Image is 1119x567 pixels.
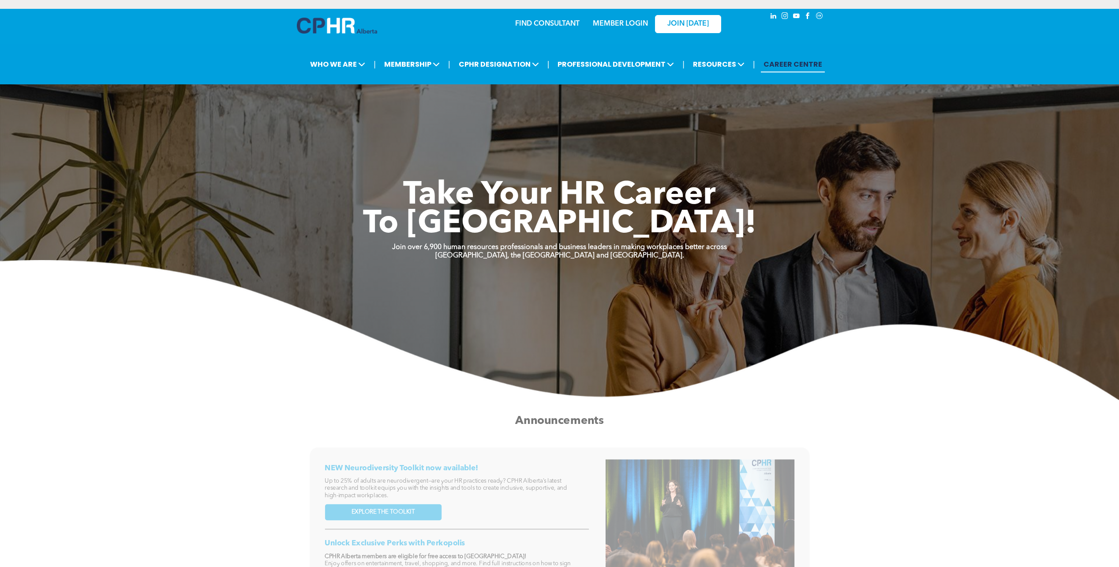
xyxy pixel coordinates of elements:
span: NEW Neurodiversity Toolkit now available! [325,465,478,472]
a: CAREER CENTRE [761,56,825,72]
span: To [GEOGRAPHIC_DATA]! [363,208,756,240]
strong: Join over 6,900 human resources professionals and business leaders in making workplaces better ac... [392,244,727,251]
span: PROFESSIONAL DEVELOPMENT [555,56,677,72]
span: Up to 25% of adults are neurodivergent—are your HR practices ready? CPHR Alberta’s latest researc... [325,478,567,498]
a: FIND CONSULTANT [515,20,580,27]
a: MEMBER LOGIN [593,20,648,27]
img: A blue and white logo for cp alberta [297,18,377,34]
strong: [GEOGRAPHIC_DATA], the [GEOGRAPHIC_DATA] and [GEOGRAPHIC_DATA]. [435,252,684,259]
span: RESOURCES [690,56,747,72]
li: | [682,55,685,73]
a: Social network [815,11,824,23]
li: | [753,55,755,73]
li: | [374,55,376,73]
a: facebook [803,11,813,23]
span: Announcements [515,415,603,427]
li: | [448,55,450,73]
a: linkedin [769,11,778,23]
span: WHO WE ARE [307,56,368,72]
span: JOIN [DATE] [667,20,709,28]
a: instagram [780,11,790,23]
a: EXPLORE THE TOOLKIT [325,504,442,520]
span: Unlock Exclusive Perks with Perkopolis [325,540,465,547]
strong: CPHR Alberta members are eligible for free access to [GEOGRAPHIC_DATA]! [325,553,527,559]
span: MEMBERSHIP [382,56,442,72]
a: JOIN [DATE] [655,15,721,33]
a: youtube [792,11,801,23]
span: CPHR DESIGNATION [456,56,542,72]
li: | [547,55,550,73]
span: Take Your HR Career [403,180,716,212]
span: EXPLORE THE TOOLKIT [352,509,415,516]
